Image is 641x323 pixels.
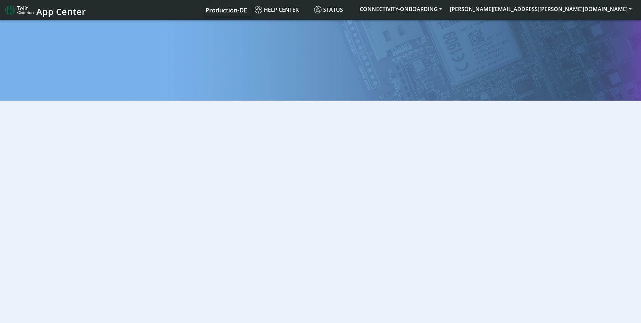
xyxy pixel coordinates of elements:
[5,3,85,17] a: App Center
[314,6,322,13] img: status.svg
[255,6,262,13] img: knowledge.svg
[206,6,247,14] span: Production-DE
[205,3,247,16] a: Your current platform instance
[314,6,343,13] span: Status
[36,5,86,18] span: App Center
[356,3,446,15] button: CONNECTIVITY-ONBOARDING
[446,3,636,15] button: [PERSON_NAME][EMAIL_ADDRESS][PERSON_NAME][DOMAIN_NAME]
[311,3,356,16] a: Status
[252,3,311,16] a: Help center
[255,6,299,13] span: Help center
[5,5,34,15] img: logo-telit-cinterion-gw-new.png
